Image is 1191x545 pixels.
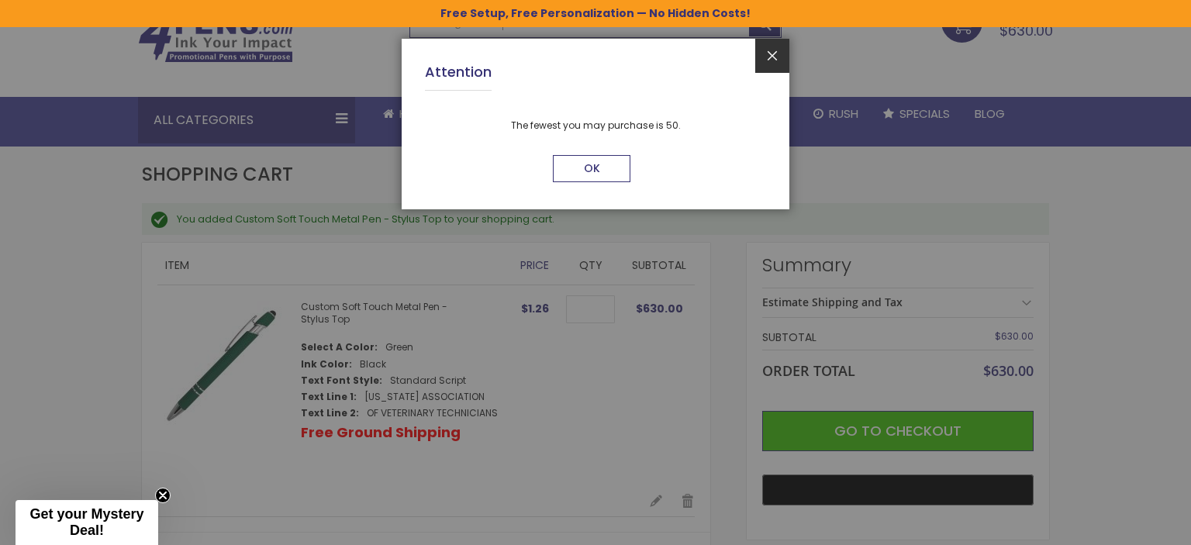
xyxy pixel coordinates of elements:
[425,119,766,132] div: The fewest you may purchase is 50.
[29,506,143,538] span: Get your Mystery Deal!
[16,500,158,545] div: Get your Mystery Deal!Close teaser
[425,62,492,91] h1: Attention
[584,160,600,176] span: OK
[553,155,630,182] button: OK
[155,488,171,503] button: Close teaser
